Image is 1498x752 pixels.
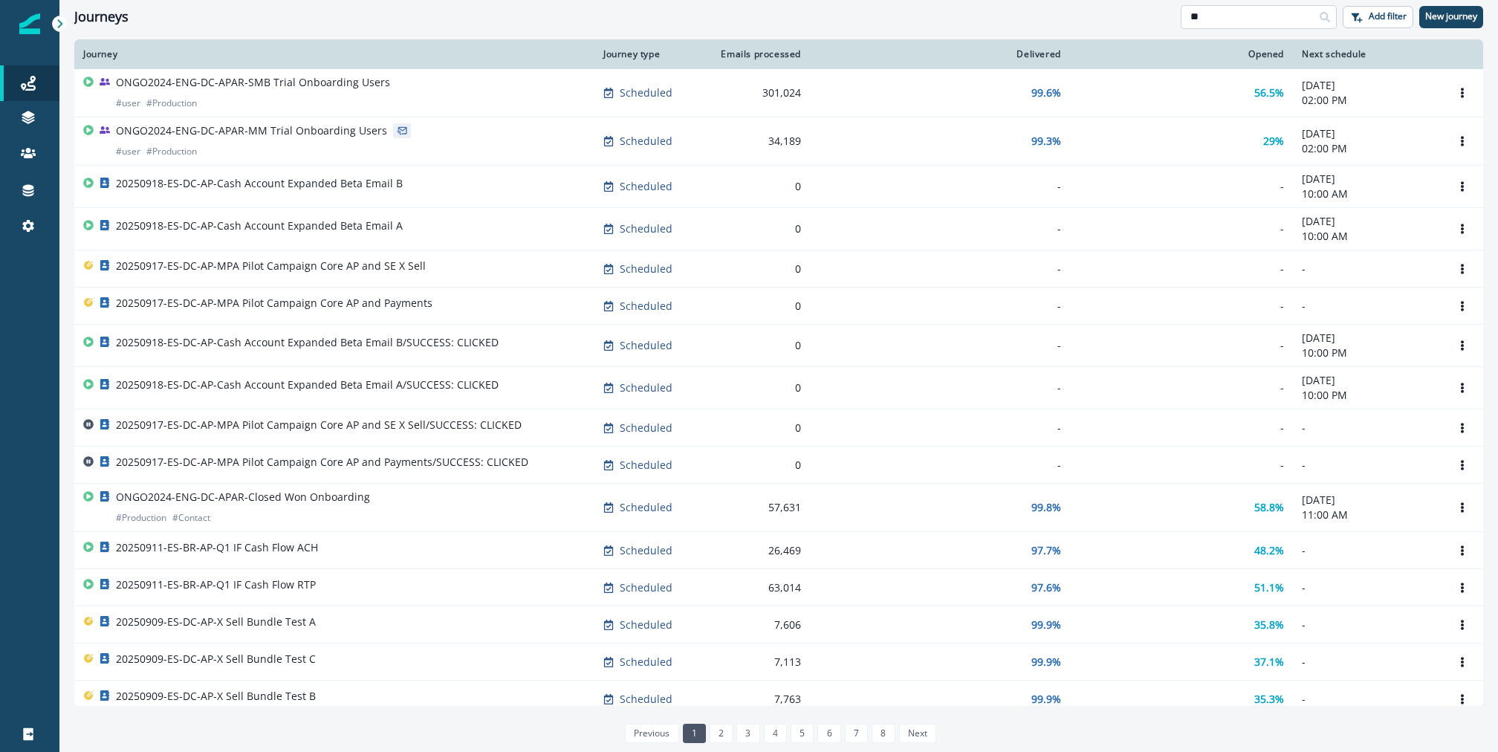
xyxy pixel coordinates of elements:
p: - [1302,655,1433,670]
a: 20250918-ES-DC-AP-Cash Account Expanded Beta Email AScheduled0--[DATE]10:00 AMOptions [74,208,1483,250]
button: Options [1450,130,1474,152]
p: 20250917-ES-DC-AP-MPA Pilot Campaign Core AP and SE X Sell/SUCCESS: CLICKED [116,418,522,432]
p: - [1302,299,1433,314]
div: 7,113 [715,655,801,670]
div: 34,189 [715,134,801,149]
p: Add filter [1369,11,1407,22]
div: Opened [1079,48,1284,60]
div: 0 [715,421,801,435]
a: Page 2 [710,724,733,743]
a: 20250917-ES-DC-AP-MPA Pilot Campaign Core AP and SE X SellScheduled0---Options [74,250,1483,288]
p: 97.7% [1031,543,1061,558]
p: Scheduled [620,338,672,353]
div: - [1079,262,1284,276]
p: 20250911-ES-BR-AP-Q1 IF Cash Flow ACH [116,540,318,555]
p: 02:00 PM [1302,93,1433,108]
button: Options [1450,258,1474,280]
a: 20250918-ES-DC-AP-Cash Account Expanded Beta Email BScheduled0--[DATE]10:00 AMOptions [74,166,1483,208]
a: Page 1 is your current page [683,724,706,743]
p: 51.1% [1254,580,1284,595]
div: - [819,421,1061,435]
p: New journey [1425,11,1477,22]
p: [DATE] [1302,126,1433,141]
p: 99.9% [1031,618,1061,632]
a: 20250917-ES-DC-AP-MPA Pilot Campaign Core AP and PaymentsScheduled0---Options [74,288,1483,325]
p: Scheduled [620,179,672,194]
p: - [1302,458,1433,473]
p: Scheduled [620,618,672,632]
div: - [1079,380,1284,395]
div: - [1079,421,1284,435]
a: ONGO2024-ENG-DC-APAR-Closed Won Onboarding#Production#ContactScheduled57,63199.8%58.8%[DATE]11:00... [74,484,1483,532]
p: 10:00 AM [1302,229,1433,244]
div: - [1079,458,1284,473]
div: - [819,179,1061,194]
p: Scheduled [620,134,672,149]
a: 20250911-ES-BR-AP-Q1 IF Cash Flow RTPScheduled63,01497.6%51.1%-Options [74,569,1483,606]
a: Page 6 [817,724,840,743]
button: Options [1450,688,1474,710]
p: 20250909-ES-DC-AP-X Sell Bundle Test A [116,615,316,629]
button: Options [1450,539,1474,562]
p: Scheduled [620,221,672,236]
button: Options [1450,175,1474,198]
p: 10:00 PM [1302,346,1433,360]
p: 20250909-ES-DC-AP-X Sell Bundle Test B [116,689,316,704]
button: Options [1450,651,1474,673]
div: 0 [715,299,801,314]
div: - [1079,179,1284,194]
a: Page 5 [791,724,814,743]
button: Options [1450,334,1474,357]
p: Scheduled [620,85,672,100]
p: [DATE] [1302,493,1433,508]
p: 20250911-ES-BR-AP-Q1 IF Cash Flow RTP [116,577,316,592]
div: 0 [715,262,801,276]
p: Scheduled [620,692,672,707]
div: 7,763 [715,692,801,707]
a: 20250917-ES-DC-AP-MPA Pilot Campaign Core AP and SE X Sell/SUCCESS: CLICKEDScheduled0---Options [74,409,1483,447]
div: - [819,380,1061,395]
p: 20250909-ES-DC-AP-X Sell Bundle Test C [116,652,316,667]
p: - [1302,543,1433,558]
div: 0 [715,380,801,395]
button: Options [1450,377,1474,399]
p: 99.8% [1031,500,1061,515]
div: 0 [715,179,801,194]
button: Options [1450,496,1474,519]
p: 11:00 AM [1302,508,1433,522]
p: 99.9% [1031,692,1061,707]
button: Options [1450,577,1474,599]
a: ONGO2024-ENG-DC-APAR-SMB Trial Onboarding Users#user#ProductionScheduled301,02499.6%56.5%[DATE]02... [74,69,1483,117]
p: 20250918-ES-DC-AP-Cash Account Expanded Beta Email B [116,176,403,191]
p: Scheduled [620,262,672,276]
a: 20250909-ES-DC-AP-X Sell Bundle Test BScheduled7,76399.9%35.3%-Options [74,681,1483,718]
div: 57,631 [715,500,801,515]
button: Options [1450,82,1474,104]
p: - [1302,421,1433,435]
div: - [819,338,1061,353]
p: 02:00 PM [1302,141,1433,156]
button: Options [1450,417,1474,439]
p: Scheduled [620,421,672,435]
p: 35.8% [1254,618,1284,632]
p: Scheduled [620,380,672,395]
div: - [1079,299,1284,314]
p: 37.1% [1254,655,1284,670]
a: 20250911-ES-BR-AP-Q1 IF Cash Flow ACHScheduled26,46997.7%48.2%-Options [74,532,1483,569]
div: - [819,221,1061,236]
h1: Journeys [74,9,129,25]
div: Next schedule [1302,48,1433,60]
p: - [1302,580,1433,595]
a: ONGO2024-ENG-DC-APAR-MM Trial Onboarding Users#user#ProductionScheduled34,18999.3%29%[DATE]02:00 ... [74,117,1483,166]
button: Options [1450,614,1474,636]
a: 20250918-ES-DC-AP-Cash Account Expanded Beta Email B/SUCCESS: CLICKEDScheduled0--[DATE]10:00 PMOp... [74,325,1483,367]
a: Page 4 [764,724,787,743]
p: 99.9% [1031,655,1061,670]
button: Options [1450,218,1474,240]
div: - [1079,221,1284,236]
div: Journey [83,48,586,60]
p: 29% [1263,134,1284,149]
div: - [1079,338,1284,353]
p: Scheduled [620,580,672,595]
p: Scheduled [620,299,672,314]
